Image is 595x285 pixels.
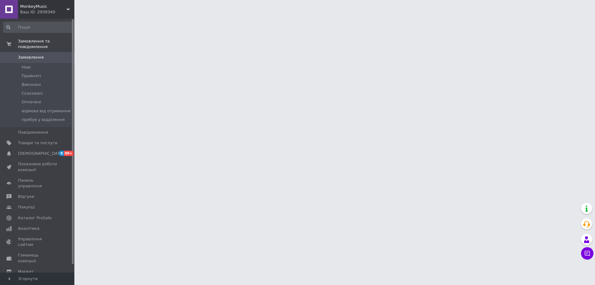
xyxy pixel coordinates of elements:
[3,22,73,33] input: Пошук
[22,117,65,122] span: прибув у відділення
[18,161,57,172] span: Показники роботи компанії
[18,236,57,247] span: Управління сайтом
[18,226,39,231] span: Аналітика
[18,215,51,221] span: Каталог ProSale
[18,140,57,146] span: Товари та послуги
[18,55,44,60] span: Замовлення
[18,269,34,274] span: Маркет
[22,73,41,79] span: Прийняті
[18,151,64,156] span: [DEMOGRAPHIC_DATA]
[22,91,43,96] span: Скасовані
[581,247,593,260] button: Чат з покупцем
[22,99,41,105] span: Оплачені
[18,130,48,135] span: Повідомлення
[64,151,74,156] span: 99+
[20,9,74,15] div: Ваш ID: 2939340
[18,38,74,50] span: Замовлення та повідомлення
[59,151,64,156] span: 9
[22,65,31,70] span: Нові
[18,204,35,210] span: Покупці
[22,108,70,114] span: відмова від отримання
[18,252,57,264] span: Гаманець компанії
[18,178,57,189] span: Панель управління
[20,4,67,9] span: MonkeyMusic
[18,194,34,199] span: Відгуки
[22,82,41,87] span: Виконані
